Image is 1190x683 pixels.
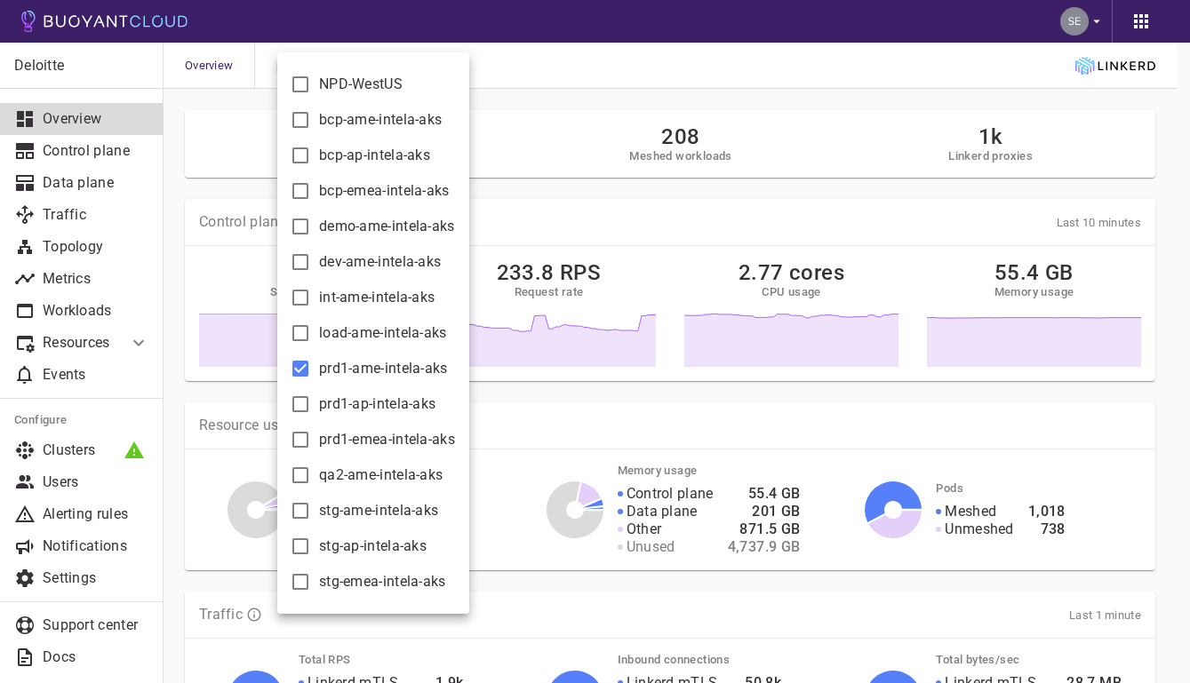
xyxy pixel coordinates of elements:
span: bcp-ap-intela-aks [319,147,430,164]
span: stg-ame-intela-aks [319,502,438,520]
span: qa2-ame-intela-aks [319,466,443,484]
span: stg-ap-intela-aks [319,537,427,555]
span: int-ame-intela-aks [319,289,435,306]
span: demo-ame-intela-aks [319,218,455,235]
span: stg-emea-intela-aks [319,573,446,591]
span: bcp-emea-intela-aks [319,182,450,200]
span: prd1-emea-intela-aks [319,431,455,449]
span: bcp-ame-intela-aks [319,111,442,129]
span: prd1-ap-intela-aks [319,395,435,413]
span: load-ame-intela-aks [319,324,447,342]
span: NPD-WestUS [319,75,403,93]
span: prd1-ame-intela-aks [319,360,448,377]
span: dev-ame-intela-aks [319,253,441,271]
